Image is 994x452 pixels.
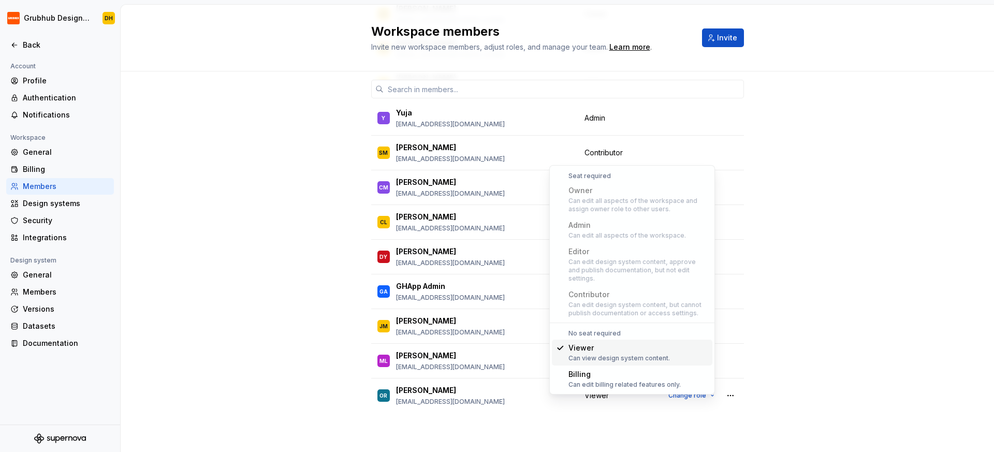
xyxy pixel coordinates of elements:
p: [PERSON_NAME] [396,177,456,187]
div: General [23,147,110,157]
div: SM [379,148,388,158]
button: Invite [702,28,744,47]
div: Can edit design system content, approve and publish documentation, but not edit settings. [568,258,708,283]
svg: Supernova Logo [34,433,86,444]
span: Change role [668,391,706,400]
a: Versions [6,301,114,317]
div: Documentation [23,338,110,348]
div: OR [379,390,387,401]
p: [EMAIL_ADDRESS][DOMAIN_NAME] [396,155,505,163]
p: [PERSON_NAME] [396,316,456,326]
p: [EMAIL_ADDRESS][DOMAIN_NAME] [396,328,505,337]
div: Integrations [23,232,110,243]
div: Versions [23,304,110,314]
a: General [6,267,114,283]
div: General [23,270,110,280]
div: CL [380,217,387,227]
a: Authentication [6,90,114,106]
div: ML [379,356,388,366]
img: 4e8d6f31-f5cf-47b4-89aa-e4dec1dc0822.png [7,12,20,24]
p: [EMAIL_ADDRESS][DOMAIN_NAME] [396,224,505,232]
a: Datasets [6,318,114,334]
p: [EMAIL_ADDRESS][DOMAIN_NAME] [396,259,505,267]
div: JM [379,321,388,331]
div: Design systems [23,198,110,209]
p: [EMAIL_ADDRESS][DOMAIN_NAME] [396,294,505,302]
div: Design system [6,254,61,267]
div: Can view design system content. [568,354,670,362]
div: Admin [568,220,686,230]
div: Owner [568,185,708,196]
p: [PERSON_NAME] [396,212,456,222]
p: [PERSON_NAME] [396,142,456,153]
div: No seat required [552,329,712,338]
div: DY [379,252,387,262]
div: CM [379,182,388,193]
a: Members [6,284,114,300]
a: Billing [6,161,114,178]
div: Can edit all aspects of the workspace and assign owner role to other users. [568,197,708,213]
div: Grubhub Design System [24,13,90,23]
div: Account [6,60,40,72]
a: Documentation [6,335,114,352]
a: Members [6,178,114,195]
div: Y [382,113,385,123]
p: [EMAIL_ADDRESS][DOMAIN_NAME] [396,120,505,128]
h2: Workspace members [371,23,690,40]
div: Security [23,215,110,226]
a: Learn more [609,42,650,52]
div: Workspace [6,132,50,144]
div: Profile [23,76,110,86]
a: Security [6,212,114,229]
span: . [608,43,652,51]
div: Back [23,40,110,50]
p: GHApp Admin [396,281,445,291]
a: Profile [6,72,114,89]
div: Members [23,287,110,297]
p: [EMAIL_ADDRESS][DOMAIN_NAME] [396,398,505,406]
div: DH [105,14,113,22]
a: Notifications [6,107,114,123]
div: Authentication [23,93,110,103]
p: [EMAIL_ADDRESS][DOMAIN_NAME] [396,189,505,198]
div: Seat required [552,172,712,180]
span: Invite [717,33,737,43]
div: Notifications [23,110,110,120]
div: Suggestions [550,166,714,394]
a: Design systems [6,195,114,212]
div: Viewer [568,343,670,353]
div: Can edit billing related features only. [568,381,681,389]
div: Editor [568,246,708,257]
span: Admin [584,113,605,123]
p: [PERSON_NAME] [396,351,456,361]
a: Back [6,37,114,53]
p: [PERSON_NAME] [396,385,456,396]
button: Change role [664,388,719,403]
div: Billing [568,369,681,380]
div: Billing [23,164,110,174]
div: Members [23,181,110,192]
div: Can edit all aspects of the workspace. [568,231,686,240]
span: Viewer [584,390,609,401]
a: General [6,144,114,161]
input: Search in members... [384,80,744,98]
div: Datasets [23,321,110,331]
span: Invite new workspace members, adjust roles, and manage your team. [371,42,608,51]
button: Grubhub Design SystemDH [2,7,118,30]
p: [PERSON_NAME] [396,246,456,257]
a: Integrations [6,229,114,246]
span: Contributor [584,148,623,158]
p: [EMAIL_ADDRESS][DOMAIN_NAME] [396,363,505,371]
p: Yuja [396,108,412,118]
div: Can edit design system content, but cannot publish documentation or access settings. [568,301,708,317]
div: GA [379,286,388,297]
div: Contributor [568,289,708,300]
